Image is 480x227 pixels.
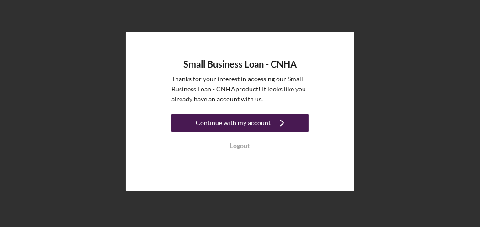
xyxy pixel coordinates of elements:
[183,59,297,69] h4: Small Business Loan - CNHA
[171,74,309,105] p: Thanks for your interest in accessing our Small Business Loan - CNHA product! It looks like you a...
[230,137,250,155] div: Logout
[171,114,309,134] a: Continue with my account
[196,114,271,132] div: Continue with my account
[171,114,309,132] button: Continue with my account
[171,137,309,155] button: Logout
